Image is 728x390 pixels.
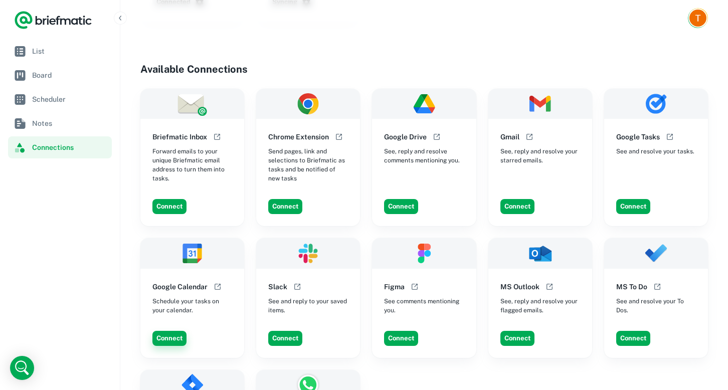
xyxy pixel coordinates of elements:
[384,131,427,142] h6: Google Drive
[604,89,708,119] img: Google Tasks
[688,8,708,28] button: Account button
[8,40,112,62] a: List
[268,281,287,292] h6: Slack
[523,131,535,143] button: Open help documentation
[152,147,232,183] span: Forward emails to your unique Briefmatic email address to turn them into tasks.
[8,88,112,110] a: Scheduler
[616,281,647,292] h6: MS To Do
[372,238,476,268] img: Figma
[10,356,34,380] div: Open Intercom Messenger
[291,281,303,293] button: Open help documentation
[8,64,112,86] a: Board
[268,199,302,214] button: Connect
[500,199,534,214] button: Connect
[500,281,539,292] h6: MS Outlook
[409,281,421,293] button: Open help documentation
[8,112,112,134] a: Notes
[500,331,534,346] button: Connect
[152,131,207,142] h6: Briefmatic Inbox
[140,89,244,119] img: Briefmatic Inbox
[32,94,108,105] span: Scheduler
[268,297,348,315] span: See and reply to your saved items.
[152,331,187,346] button: Connect
[616,297,696,315] span: See and resolve your To Dos.
[500,297,580,315] span: See, reply and resolve your flagged emails.
[431,131,443,143] button: Open help documentation
[616,331,650,346] button: Connect
[256,238,360,268] img: Slack
[616,199,650,214] button: Connect
[372,89,476,119] img: Google Drive
[488,238,592,268] img: MS Outlook
[32,118,108,129] span: Notes
[500,147,580,165] span: See, reply and resolve your starred emails.
[384,281,405,292] h6: Figma
[333,131,345,143] button: Open help documentation
[488,89,592,119] img: Gmail
[152,281,208,292] h6: Google Calendar
[32,142,108,153] span: Connections
[604,238,708,268] img: MS To Do
[384,331,418,346] button: Connect
[268,331,302,346] button: Connect
[268,147,348,183] span: Send pages, link and selections to Briefmatic as tasks and be notified of new tasks
[384,199,418,214] button: Connect
[14,10,92,30] a: Logo
[212,281,224,293] button: Open help documentation
[384,147,464,165] span: See, reply and resolve comments mentioning you.
[616,131,660,142] h6: Google Tasks
[32,70,108,81] span: Board
[140,62,708,77] h4: Available Connections
[651,281,663,293] button: Open help documentation
[384,297,464,315] span: See comments mentioning you.
[140,238,244,268] img: Google Calendar
[211,131,223,143] button: Open help documentation
[664,131,676,143] button: Open help documentation
[152,199,187,214] button: Connect
[32,46,108,57] span: List
[152,297,232,315] span: Schedule your tasks on your calendar.
[689,10,706,27] img: The Literary
[500,131,519,142] h6: Gmail
[256,89,360,119] img: Chrome Extension
[268,131,329,142] h6: Chrome Extension
[616,147,694,156] span: See and resolve your tasks.
[543,281,556,293] button: Open help documentation
[8,136,112,158] a: Connections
